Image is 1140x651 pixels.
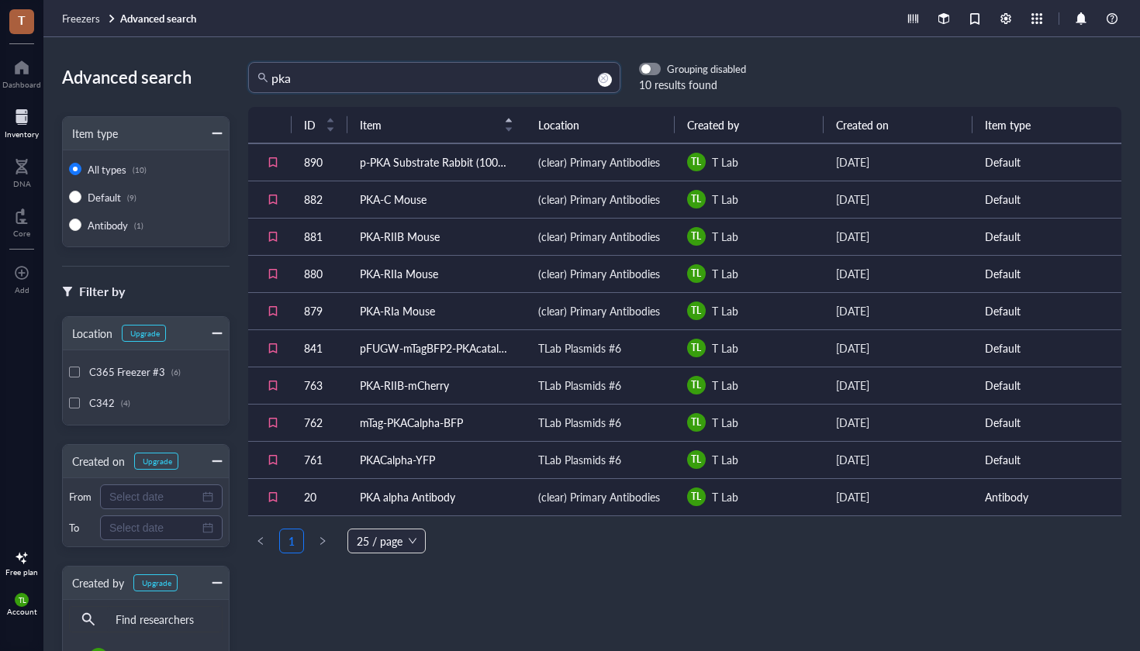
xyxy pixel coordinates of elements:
[972,329,1121,367] td: Default
[5,129,39,139] div: Inventory
[538,228,660,245] div: (clear) Primary Antibodies
[89,395,115,410] span: C342
[972,255,1121,292] td: Default
[347,181,526,218] td: PKA-C Mouse
[347,255,526,292] td: PKA-RIIa Mouse
[292,255,347,292] td: 880
[13,154,31,188] a: DNA
[972,478,1121,515] td: Antibody
[292,143,347,181] td: 890
[972,107,1121,143] th: Item type
[134,221,143,230] div: (1)
[69,490,94,504] div: From
[836,191,960,208] div: [DATE]
[5,105,39,139] a: Inventory
[836,302,960,319] div: [DATE]
[2,80,41,89] div: Dashboard
[62,62,230,91] div: Advanced search
[248,529,273,553] button: left
[88,218,128,232] span: Antibody
[836,228,960,245] div: [DATE]
[836,265,960,282] div: [DATE]
[142,578,171,587] div: Upgrade
[13,229,30,238] div: Core
[256,536,265,546] span: left
[347,292,526,329] td: PKA-RIa Mouse
[88,190,121,205] span: Default
[972,367,1121,404] td: Default
[691,490,701,504] span: TL
[292,181,347,218] td: 882
[639,76,746,93] div: 10 results found
[120,12,199,26] a: Advanced search
[836,153,960,170] div: [DATE]
[712,377,738,393] span: T Lab
[538,339,621,356] div: TLab Plasmids #6
[347,404,526,441] td: mTag-PKACalpha-BFP
[538,153,660,170] div: (clear) Primary Antibodies
[127,193,136,202] div: (9)
[712,489,738,505] span: T Lab
[712,191,738,207] span: T Lab
[836,377,960,394] div: [DATE]
[972,218,1121,255] td: Default
[712,340,738,356] span: T Lab
[691,155,701,169] span: TL
[292,441,347,478] td: 761
[13,179,31,188] div: DNA
[13,204,30,238] a: Core
[63,453,125,470] div: Created on
[63,125,118,142] div: Item type
[130,329,160,338] div: Upgrade
[538,414,621,431] div: TLab Plasmids #6
[280,529,303,553] a: 1
[538,488,660,505] div: (clear) Primary Antibodies
[972,404,1121,441] td: Default
[292,404,347,441] td: 762
[667,62,746,76] div: Grouping disabled
[63,574,124,591] div: Created by
[109,488,199,505] input: Select date
[347,529,426,553] div: Page Size
[691,192,701,206] span: TL
[304,116,316,133] span: ID
[347,441,526,478] td: PKACalpha-YFP
[712,452,738,467] span: T Lab
[972,143,1121,181] td: Default
[526,107,675,143] th: Location
[691,304,701,318] span: TL
[2,55,41,89] a: Dashboard
[69,521,94,535] div: To
[88,162,126,177] span: All types
[712,154,738,170] span: T Lab
[538,377,621,394] div: TLab Plasmids #6
[63,325,112,342] div: Location
[538,191,660,208] div: (clear) Primary Antibodies
[292,218,347,255] td: 881
[972,292,1121,329] td: Default
[691,229,701,243] span: TL
[712,303,738,319] span: T Lab
[538,302,660,319] div: (clear) Primary Antibodies
[972,441,1121,478] td: Default
[347,143,526,181] td: p-PKA Substrate Rabbit (100G7E)
[18,10,26,29] span: T
[836,339,960,356] div: [DATE]
[712,415,738,430] span: T Lab
[62,11,100,26] span: Freezers
[347,329,526,367] td: pFUGW-mTagBFP2-PKAcatalpha
[691,415,701,429] span: TL
[171,367,181,377] div: (6)
[109,519,199,536] input: Select date
[691,453,701,467] span: TL
[143,456,172,466] div: Upgrade
[836,414,960,431] div: [DATE]
[712,229,738,244] span: T Lab
[15,285,29,294] div: Add
[310,529,335,553] li: Next Page
[712,266,738,281] span: T Lab
[292,367,347,404] td: 763
[89,364,165,379] span: C365 Freezer #3
[292,478,347,515] td: 20
[347,367,526,404] td: PKA-RIIB-mCherry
